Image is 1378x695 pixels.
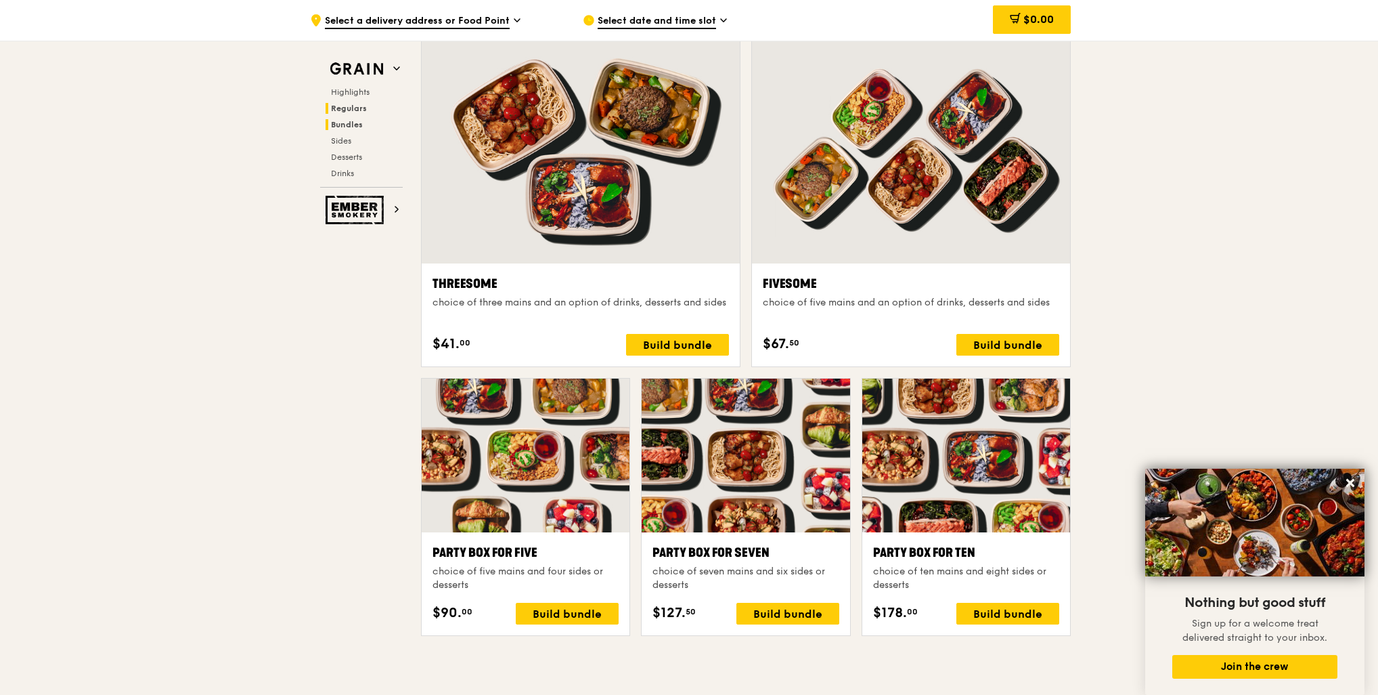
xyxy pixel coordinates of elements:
[763,274,1059,293] div: Fivesome
[432,603,462,623] span: $90.
[652,565,839,592] div: choice of seven mains and six sides or desserts
[1182,618,1327,644] span: Sign up for a welcome treat delivered straight to your inbox.
[686,606,696,617] span: 50
[331,169,354,178] span: Drinks
[331,136,351,146] span: Sides
[432,543,619,562] div: Party Box for Five
[873,543,1059,562] div: Party Box for Ten
[1145,469,1364,576] img: DSC07876-Edit02-Large.jpeg
[331,104,367,113] span: Regulars
[460,337,470,348] span: 00
[331,120,363,129] span: Bundles
[736,603,839,625] div: Build bundle
[432,274,729,293] div: Threesome
[789,337,799,348] span: 50
[325,14,510,29] span: Select a delivery address or Food Point
[763,296,1059,310] div: choice of five mains and an option of drinks, desserts and sides
[432,334,460,354] span: $41.
[432,296,729,310] div: choice of three mains and an option of drinks, desserts and sides
[652,543,839,562] div: Party Box for Seven
[763,334,789,354] span: $67.
[1172,655,1337,679] button: Join the crew
[956,334,1059,356] div: Build bundle
[432,565,619,592] div: choice of five mains and four sides or desserts
[331,152,362,162] span: Desserts
[326,196,388,224] img: Ember Smokery web logo
[326,57,388,81] img: Grain web logo
[516,603,619,625] div: Build bundle
[598,14,716,29] span: Select date and time slot
[626,334,729,356] div: Build bundle
[873,603,907,623] span: $178.
[1339,472,1361,494] button: Close
[1023,13,1054,26] span: $0.00
[462,606,472,617] span: 00
[956,603,1059,625] div: Build bundle
[907,606,918,617] span: 00
[652,603,686,623] span: $127.
[873,565,1059,592] div: choice of ten mains and eight sides or desserts
[1184,595,1325,611] span: Nothing but good stuff
[331,87,370,97] span: Highlights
